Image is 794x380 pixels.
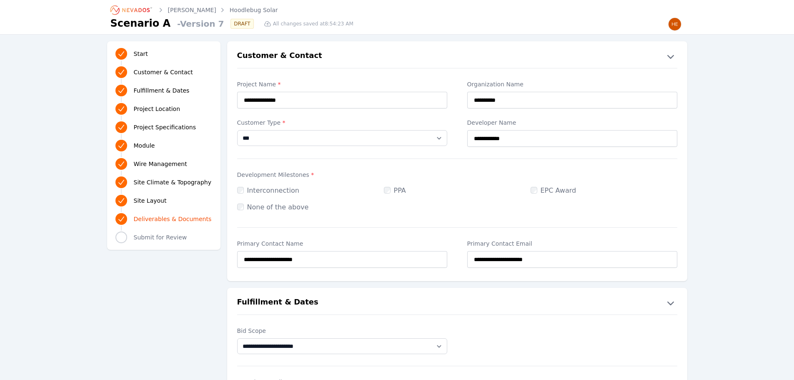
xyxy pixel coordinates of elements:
[227,50,687,63] button: Customer & Contact
[237,118,447,127] label: Customer Type
[237,80,447,88] label: Project Name
[237,204,244,210] input: None of the above
[237,296,318,310] h2: Fulfillment & Dates
[237,171,677,179] label: Development Milestones
[134,233,187,242] span: Submit for Review
[467,80,677,88] label: Organization Name
[237,203,309,211] label: None of the above
[237,186,299,194] label: Interconnection
[134,141,155,150] span: Module
[237,50,322,63] h2: Customer & Contact
[230,6,278,14] a: Hoodlebug Solar
[134,160,187,168] span: Wire Management
[273,20,353,27] span: All changes saved at 8:54:23 AM
[134,50,148,58] span: Start
[668,18,681,31] img: Henar Luque
[227,296,687,310] button: Fulfillment & Dates
[237,239,447,248] label: Primary Contact Name
[134,196,167,205] span: Site Layout
[134,123,196,131] span: Project Specifications
[134,215,212,223] span: Deliverables & Documents
[467,239,677,248] label: Primary Contact Email
[384,187,391,194] input: PPA
[134,68,193,76] span: Customer & Contact
[168,6,216,14] a: [PERSON_NAME]
[230,19,253,29] div: DRAFT
[237,187,244,194] input: Interconnection
[110,17,171,30] h1: Scenario A
[110,3,278,17] nav: Breadcrumb
[134,86,190,95] span: Fulfillment & Dates
[384,186,406,194] label: PPA
[467,118,677,127] label: Developer Name
[531,187,537,194] input: EPC Award
[134,105,180,113] span: Project Location
[115,46,212,245] nav: Progress
[174,18,224,30] span: - Version 7
[237,327,447,335] label: Bid Scope
[531,186,576,194] label: EPC Award
[134,178,211,186] span: Site Climate & Topography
